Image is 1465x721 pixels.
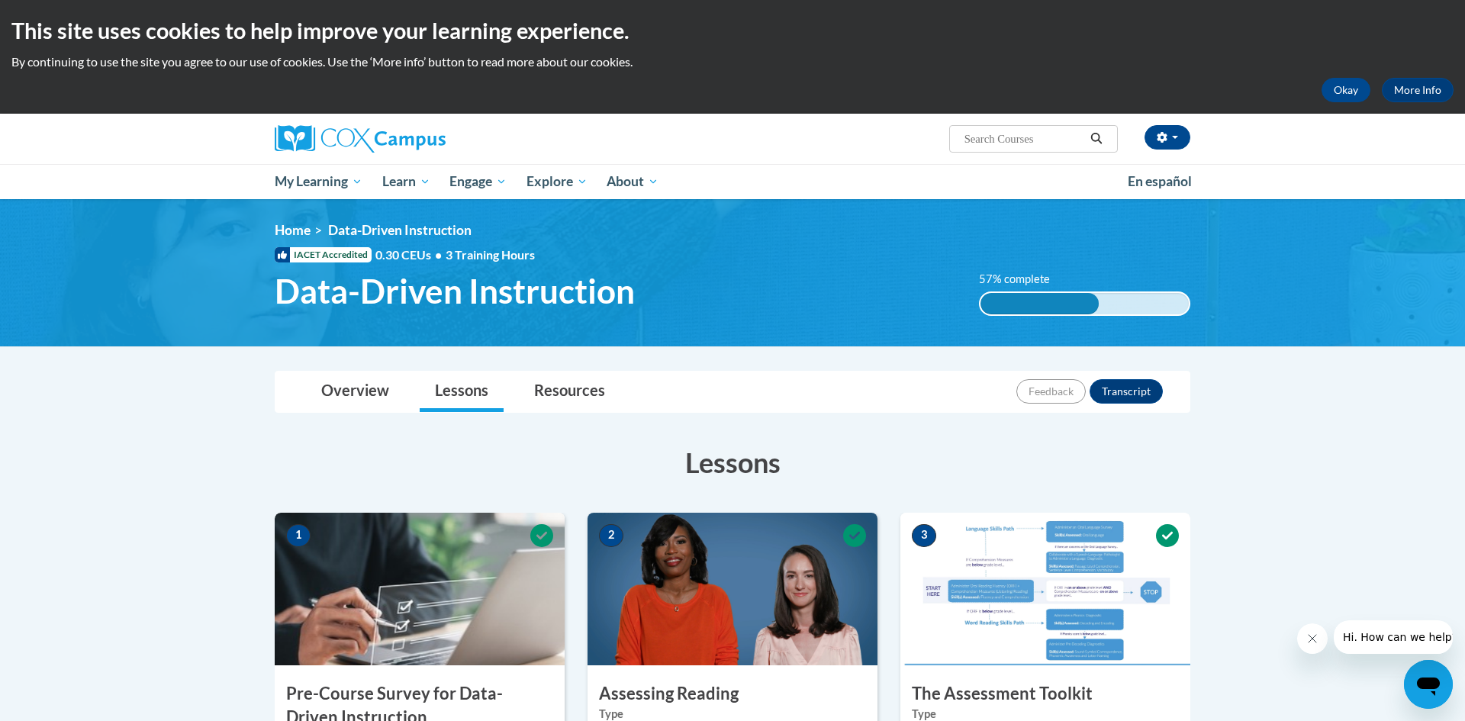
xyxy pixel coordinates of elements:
[963,130,1085,148] input: Search Courses
[372,164,440,199] a: Learn
[1118,166,1202,198] a: En español
[275,443,1190,481] h3: Lessons
[1382,78,1454,102] a: More Info
[588,513,877,665] img: Course Image
[980,293,1100,314] div: 57% complete
[1090,379,1163,404] button: Transcript
[1322,78,1370,102] button: Okay
[1145,125,1190,150] button: Account Settings
[519,372,620,412] a: Resources
[275,247,372,262] span: IACET Accredited
[588,682,877,706] h3: Assessing Reading
[435,247,442,262] span: •
[517,164,597,199] a: Explore
[9,11,124,23] span: Hi. How can we help?
[1016,379,1086,404] button: Feedback
[597,164,669,199] a: About
[526,172,588,191] span: Explore
[979,271,1067,288] label: 57% complete
[375,246,446,263] span: 0.30 CEUs
[11,53,1454,70] p: By continuing to use the site you agree to our use of cookies. Use the ‘More info’ button to read...
[420,372,504,412] a: Lessons
[275,271,635,311] span: Data-Driven Instruction
[1297,623,1328,654] iframe: Close message
[1334,620,1453,654] iframe: Message from company
[275,125,565,153] a: Cox Campus
[382,172,430,191] span: Learn
[275,125,446,153] img: Cox Campus
[1404,660,1453,709] iframe: Button to launch messaging window
[252,164,1213,199] div: Main menu
[1085,130,1108,148] button: Search
[306,372,404,412] a: Overview
[912,524,936,547] span: 3
[265,164,372,199] a: My Learning
[275,222,311,238] a: Home
[11,15,1454,46] h2: This site uses cookies to help improve your learning experience.
[607,172,658,191] span: About
[286,524,311,547] span: 1
[449,172,507,191] span: Engage
[275,172,362,191] span: My Learning
[446,247,535,262] span: 3 Training Hours
[599,524,623,547] span: 2
[439,164,517,199] a: Engage
[328,222,472,238] span: Data-Driven Instruction
[1128,173,1192,189] span: En español
[900,682,1190,706] h3: The Assessment Toolkit
[900,513,1190,665] img: Course Image
[275,513,565,665] img: Course Image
